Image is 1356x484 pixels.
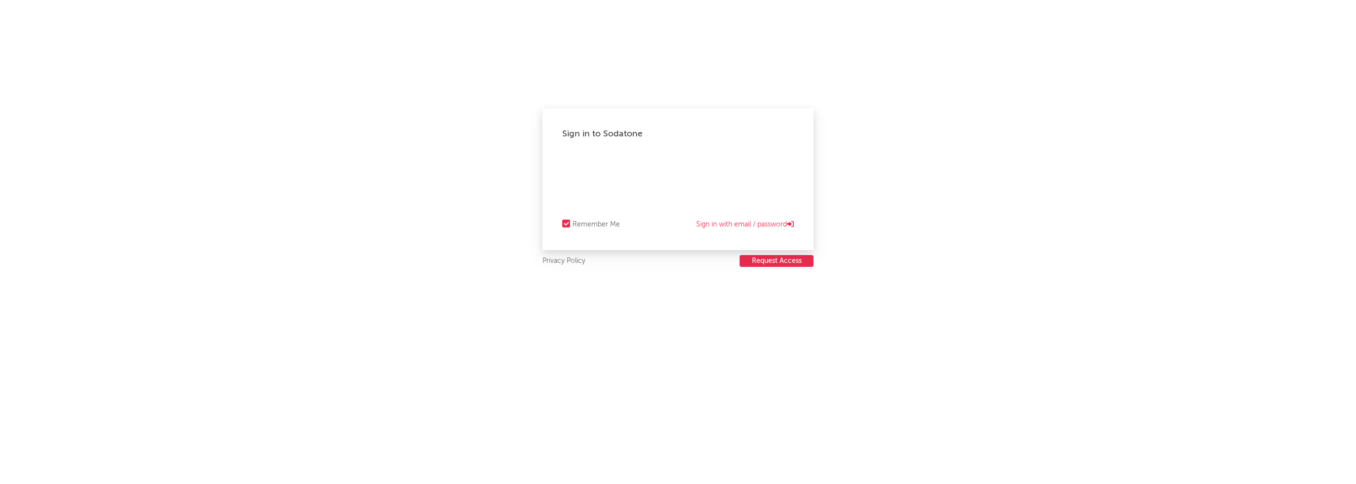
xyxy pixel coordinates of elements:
[573,219,620,230] div: Remember Me
[740,255,814,267] a: Request Access
[740,255,814,267] button: Request Access
[542,255,585,267] a: Privacy Policy
[696,219,794,230] a: Sign in with email / password
[562,128,794,140] div: Sign in to Sodatone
